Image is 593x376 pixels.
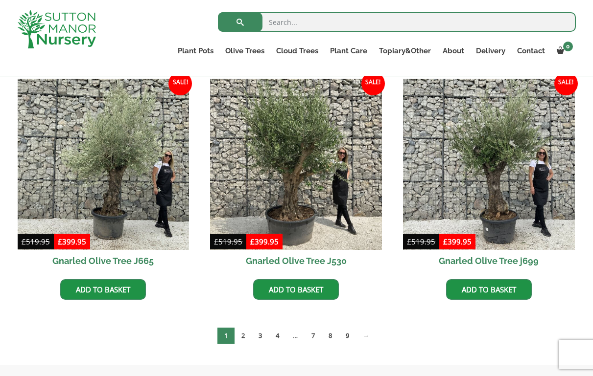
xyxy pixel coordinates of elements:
[356,328,376,344] a: →
[511,44,551,58] a: Contact
[210,79,382,272] a: Sale! Gnarled Olive Tree J530
[210,79,382,250] img: Gnarled Olive Tree J530
[554,72,578,95] span: Sale!
[250,237,279,246] bdi: 399.95
[443,237,472,246] bdi: 399.95
[22,237,50,246] bdi: 519.95
[18,79,190,272] a: Sale! Gnarled Olive Tree J665
[407,237,411,246] span: £
[551,44,576,58] a: 0
[253,279,339,300] a: Add to basket: “Gnarled Olive Tree J530”
[407,237,435,246] bdi: 519.95
[22,237,26,246] span: £
[286,328,305,344] span: …
[403,250,575,272] h2: Gnarled Olive Tree j699
[269,328,286,344] a: Page 4
[18,79,190,250] img: Gnarled Olive Tree J665
[214,237,242,246] bdi: 519.95
[18,10,96,48] img: logo
[470,44,511,58] a: Delivery
[219,44,270,58] a: Olive Trees
[270,44,324,58] a: Cloud Trees
[403,79,575,272] a: Sale! Gnarled Olive Tree j699
[403,79,575,250] img: Gnarled Olive Tree j699
[443,237,448,246] span: £
[322,328,339,344] a: Page 8
[210,250,382,272] h2: Gnarled Olive Tree J530
[563,42,573,51] span: 0
[172,44,219,58] a: Plant Pots
[235,328,252,344] a: Page 2
[214,237,218,246] span: £
[339,328,356,344] a: Page 9
[446,279,532,300] a: Add to basket: “Gnarled Olive Tree j699”
[60,279,146,300] a: Add to basket: “Gnarled Olive Tree J665”
[361,72,385,95] span: Sale!
[58,237,86,246] bdi: 399.95
[218,12,576,32] input: Search...
[168,72,192,95] span: Sale!
[437,44,470,58] a: About
[324,44,373,58] a: Plant Care
[252,328,269,344] a: Page 3
[18,327,576,348] nav: Product Pagination
[217,328,235,344] span: Page 1
[18,250,190,272] h2: Gnarled Olive Tree J665
[250,237,255,246] span: £
[373,44,437,58] a: Topiary&Other
[58,237,62,246] span: £
[305,328,322,344] a: Page 7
